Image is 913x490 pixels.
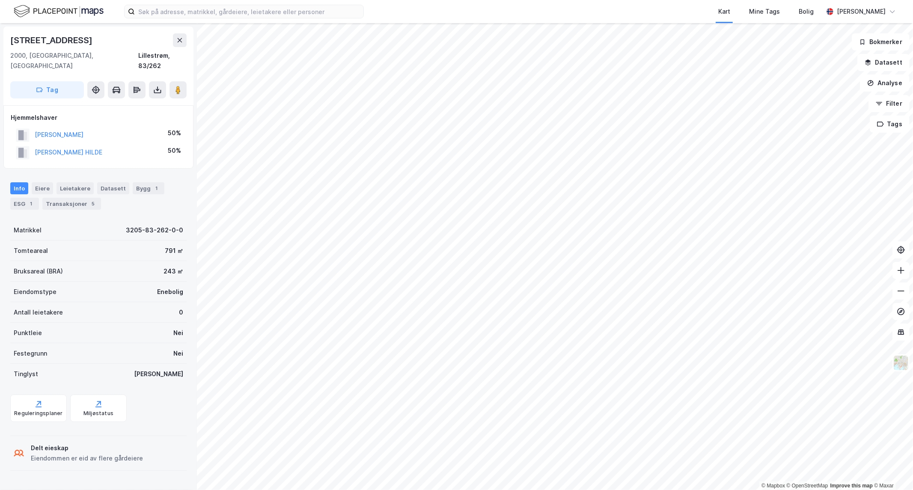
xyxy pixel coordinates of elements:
a: Improve this map [830,483,873,489]
button: Datasett [857,54,910,71]
button: Tags [870,116,910,133]
div: Enebolig [157,287,183,297]
div: Eiendommen er eid av flere gårdeiere [31,453,143,463]
div: 1 [152,184,161,193]
div: 243 ㎡ [164,266,183,276]
a: OpenStreetMap [787,483,828,489]
div: Bruksareal (BRA) [14,266,63,276]
div: 50% [168,146,181,156]
div: Punktleie [14,328,42,338]
div: Info [10,182,28,194]
div: Antall leietakere [14,307,63,318]
div: Matrikkel [14,225,42,235]
div: Tomteareal [14,246,48,256]
div: 791 ㎡ [165,246,183,256]
div: Eiere [32,182,53,194]
img: logo.f888ab2527a4732fd821a326f86c7f29.svg [14,4,104,19]
div: 50% [168,128,181,138]
div: Nei [173,328,183,338]
div: 3205-83-262-0-0 [126,225,183,235]
div: Transaksjoner [42,198,101,210]
div: Festegrunn [14,348,47,359]
iframe: Chat Widget [870,449,913,490]
div: [PERSON_NAME] [837,6,886,17]
div: ESG [10,198,39,210]
button: Bokmerker [852,33,910,50]
button: Filter [868,95,910,112]
div: Kart [718,6,730,17]
div: Leietakere [57,182,94,194]
div: Bygg [133,182,164,194]
div: Nei [173,348,183,359]
div: 2000, [GEOGRAPHIC_DATA], [GEOGRAPHIC_DATA] [10,50,138,71]
div: [PERSON_NAME] [134,369,183,379]
input: Søk på adresse, matrikkel, gårdeiere, leietakere eller personer [135,5,363,18]
div: Miljøstatus [83,410,113,417]
img: Z [893,355,909,371]
button: Analyse [860,74,910,92]
div: Tinglyst [14,369,38,379]
div: Hjemmelshaver [11,113,186,123]
div: Lillestrøm, 83/262 [138,50,187,71]
div: [STREET_ADDRESS] [10,33,94,47]
div: 5 [89,199,98,208]
div: Mine Tags [749,6,780,17]
div: 1 [27,199,36,208]
div: Reguleringsplaner [14,410,62,417]
a: Mapbox [761,483,785,489]
div: Datasett [97,182,129,194]
div: Bolig [799,6,814,17]
div: Delt eieskap [31,443,143,453]
div: Kontrollprogram for chat [870,449,913,490]
button: Tag [10,81,84,98]
div: 0 [179,307,183,318]
div: Eiendomstype [14,287,57,297]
